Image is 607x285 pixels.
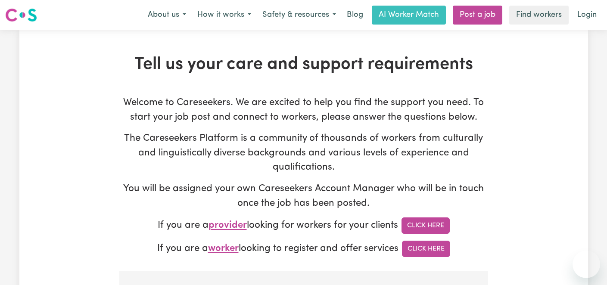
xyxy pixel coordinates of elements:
[342,6,368,25] a: Blog
[5,7,37,23] img: Careseekers logo
[119,182,488,211] p: You will be assigned your own Careseekers Account Manager who will be in touch once the job has b...
[572,6,602,25] a: Login
[119,96,488,124] p: Welcome to Careseekers. We are excited to help you find the support you need. To start your job p...
[5,5,37,25] a: Careseekers logo
[192,6,257,24] button: How it works
[209,221,247,231] span: provider
[142,6,192,24] button: About us
[402,217,450,234] a: Click Here
[208,244,239,254] span: worker
[402,241,450,257] a: Click Here
[119,217,488,234] p: If you are a looking for workers for your clients
[257,6,342,24] button: Safety & resources
[509,6,569,25] a: Find workers
[573,251,600,278] iframe: Button to launch messaging window
[119,54,488,75] h1: Tell us your care and support requirements
[453,6,502,25] a: Post a job
[119,131,488,175] p: The Careseekers Platform is a community of thousands of workers from culturally and linguisticall...
[119,241,488,257] p: If you are a looking to register and offer services
[372,6,446,25] a: AI Worker Match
